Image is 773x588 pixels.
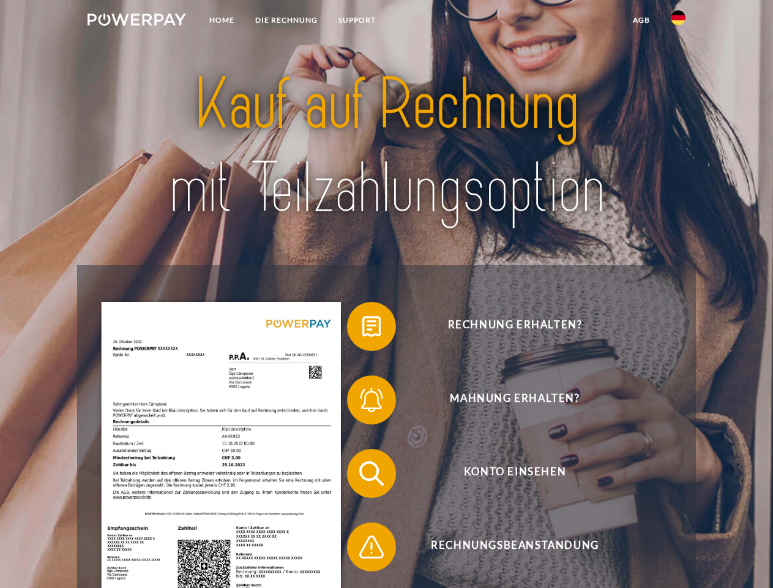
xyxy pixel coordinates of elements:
span: Rechnung erhalten? [365,302,665,351]
button: Konto einsehen [347,449,665,498]
a: DIE RECHNUNG [245,9,328,31]
a: agb [622,9,660,31]
img: qb_bell.svg [356,385,387,415]
span: Konto einsehen [365,449,665,498]
img: qb_warning.svg [356,532,387,562]
img: logo-powerpay-white.svg [88,13,186,26]
img: title-powerpay_de.svg [117,59,656,235]
img: qb_bill.svg [356,311,387,342]
button: Rechnung erhalten? [347,302,665,351]
span: Rechnungsbeanstandung [365,522,665,571]
span: Mahnung erhalten? [365,375,665,424]
a: SUPPORT [328,9,386,31]
img: qb_search.svg [356,458,387,489]
img: de [671,10,685,25]
a: Home [199,9,245,31]
button: Mahnung erhalten? [347,375,665,424]
button: Rechnungsbeanstandung [347,522,665,571]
